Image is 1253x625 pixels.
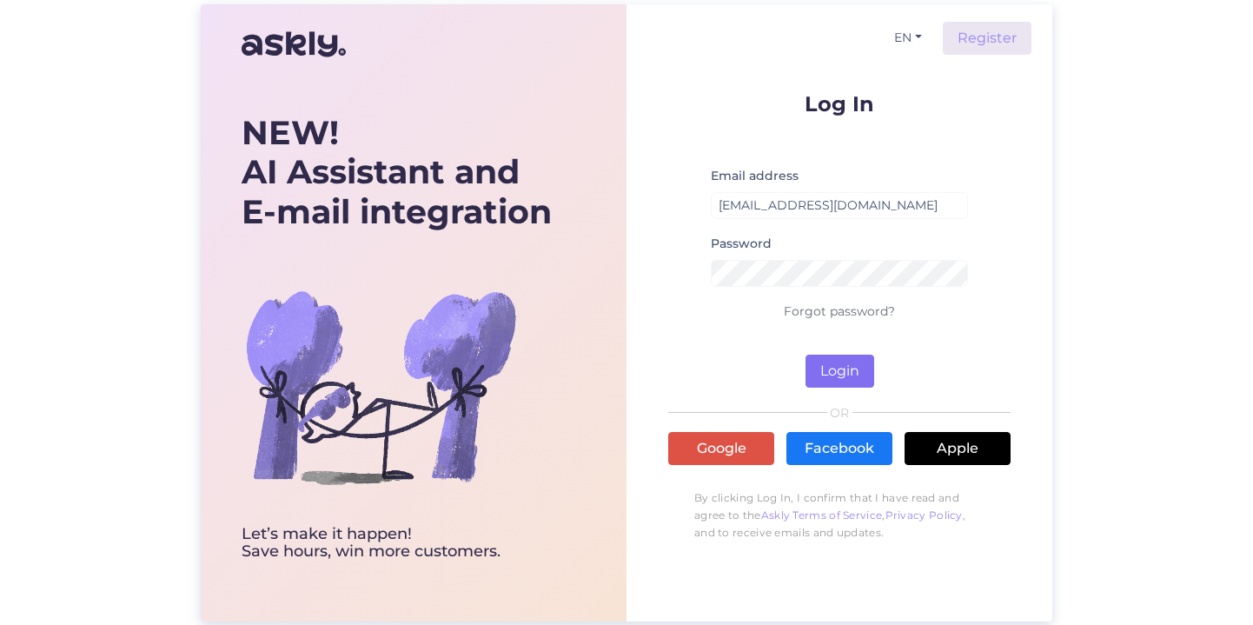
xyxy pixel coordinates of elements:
a: Register [943,22,1031,55]
p: Log In [668,93,1011,115]
label: Password [711,235,772,253]
label: Email address [711,167,799,185]
a: Askly Terms of Service [761,509,883,522]
button: Login [805,355,874,388]
a: Forgot password? [784,303,895,319]
input: Enter email [711,192,968,219]
div: AI Assistant and E-mail integration [242,113,552,232]
a: Apple [905,432,1011,465]
button: EN [887,25,929,50]
p: By clicking Log In, I confirm that I have read and agree to the , , and to receive emails and upd... [668,481,1011,550]
a: Privacy Policy [885,509,963,522]
span: OR [827,407,852,419]
a: Google [668,432,774,465]
img: bg-askly [242,248,520,526]
div: Let’s make it happen! Save hours, win more customers. [242,526,552,561]
img: Askly [242,23,346,65]
a: Facebook [786,432,892,465]
b: NEW! [242,112,339,153]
